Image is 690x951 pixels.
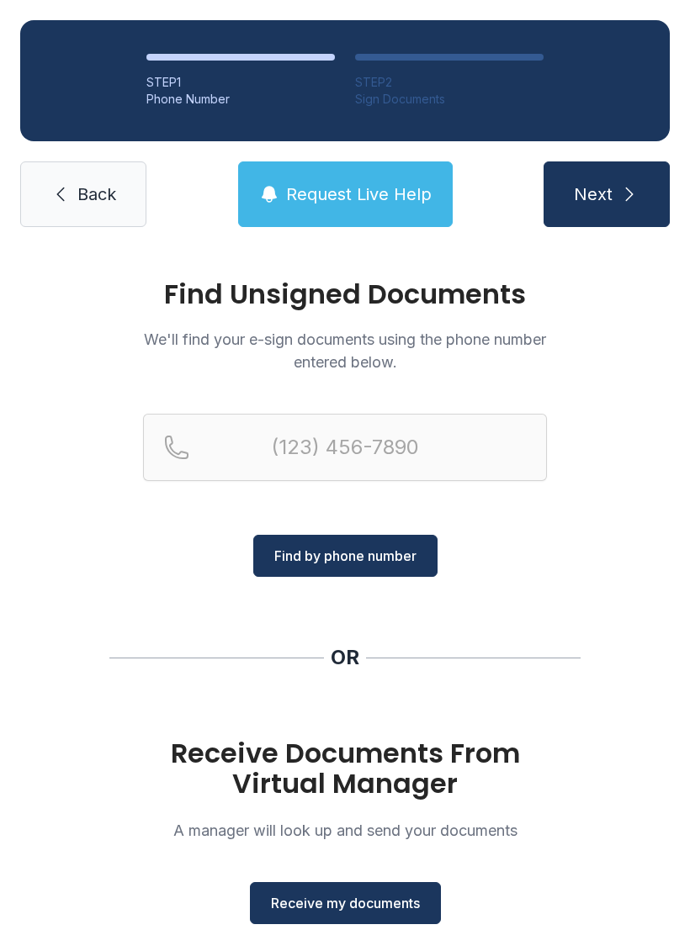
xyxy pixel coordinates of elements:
[355,91,544,108] div: Sign Documents
[271,893,420,913] span: Receive my documents
[286,182,432,206] span: Request Live Help
[355,74,544,91] div: STEP 2
[574,182,613,206] span: Next
[143,738,547,799] h1: Receive Documents From Virtual Manager
[331,644,359,671] div: OR
[146,91,335,108] div: Phone Number
[143,819,547,842] p: A manager will look up and send your documents
[274,546,417,566] span: Find by phone number
[143,328,547,373] p: We'll find your e-sign documents using the phone number entered below.
[146,74,335,91] div: STEP 1
[77,182,116,206] span: Back
[143,281,547,308] h1: Find Unsigned Documents
[143,414,547,481] input: Reservation phone number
